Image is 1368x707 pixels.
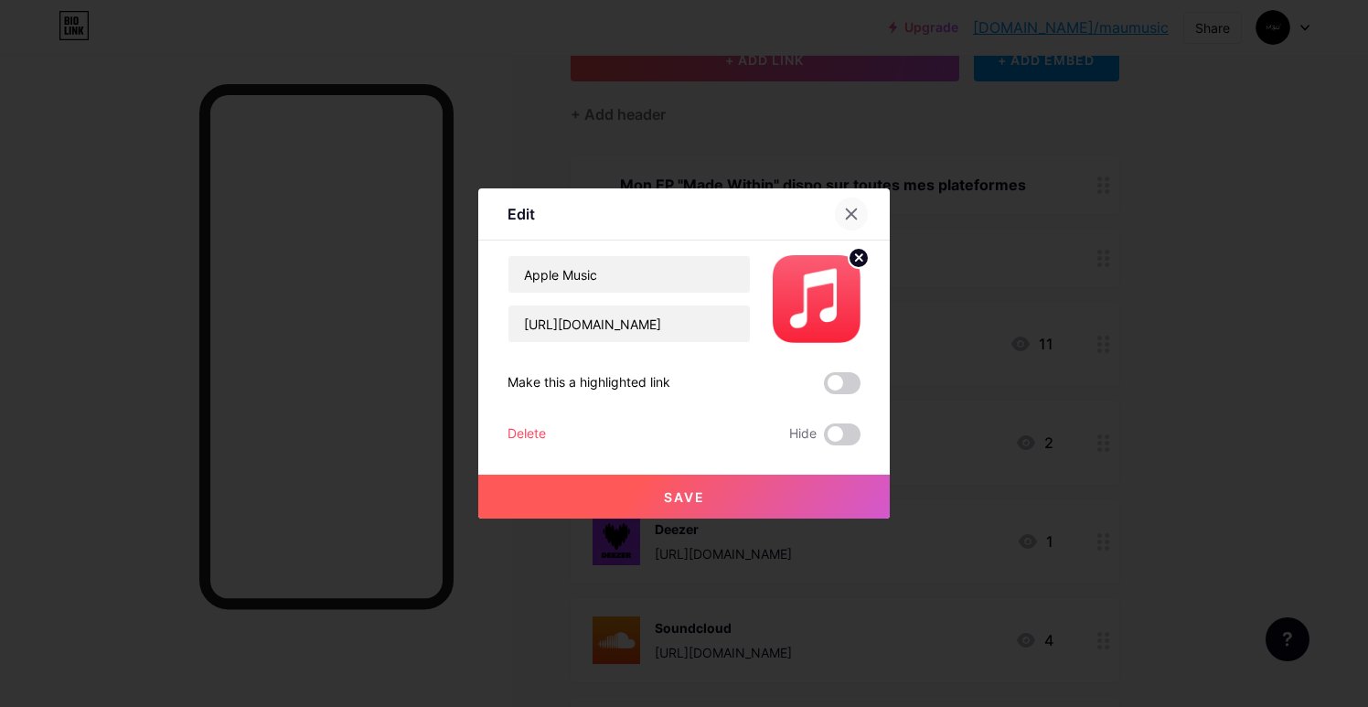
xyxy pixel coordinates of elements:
[508,423,546,445] div: Delete
[508,256,750,293] input: Title
[789,423,817,445] span: Hide
[508,305,750,342] input: URL
[508,203,535,225] div: Edit
[508,372,670,394] div: Make this a highlighted link
[773,255,860,343] img: link_thumbnail
[478,475,890,519] button: Save
[664,489,705,505] span: Save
